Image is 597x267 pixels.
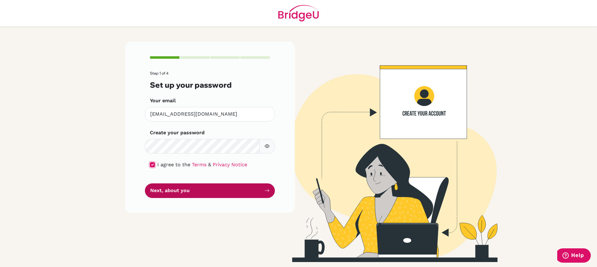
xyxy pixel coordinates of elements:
[557,248,591,264] iframe: Opens a widget where you can find more information
[145,183,275,198] button: Next, about you
[150,129,205,136] label: Create your password
[150,81,270,90] h3: Set up your password
[213,162,247,168] a: Privacy Notice
[150,71,169,76] span: Step 1 of 4
[150,97,176,104] label: Your email
[145,107,275,122] input: Insert your email*
[157,162,190,168] span: I agree to the
[208,162,211,168] span: &
[192,162,206,168] a: Terms
[210,41,564,262] img: Create your account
